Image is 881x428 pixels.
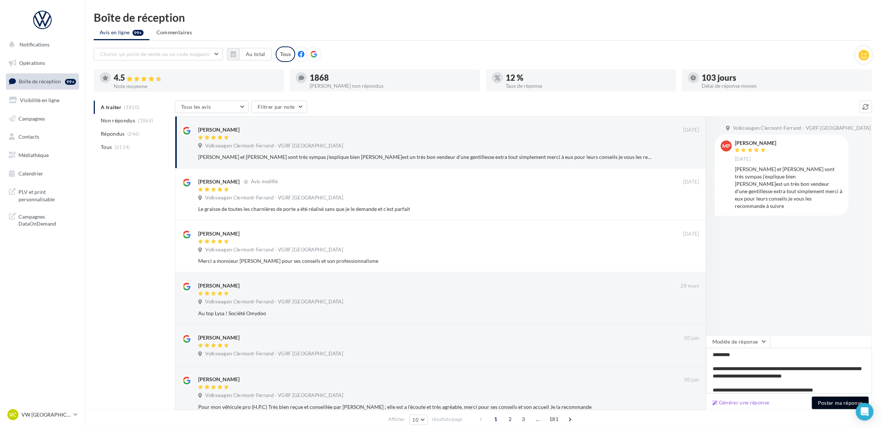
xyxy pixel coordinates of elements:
[702,83,866,88] div: Délai de réponse moyen
[205,299,343,305] span: Volkswagen Clermont-Ferrand - VGRF [GEOGRAPHIC_DATA]
[205,195,343,201] span: Volkswagen Clermont-Ferrand - VGRF [GEOGRAPHIC_DATA]
[10,411,17,418] span: VC
[506,83,670,88] div: Taux de réponse
[504,413,516,425] span: 2
[684,377,699,383] span: 30 juin
[94,48,223,60] button: Choisir un point de vente ou un code magasin
[115,144,130,150] span: (2114)
[4,184,80,206] a: PLV et print personnalisable
[251,101,307,113] button: Filtrer par note
[100,51,209,57] span: Choisir un point de vente ou un code magasin
[702,74,866,82] div: 103 jours
[240,48,272,60] button: Au total
[6,408,79,422] a: VC VW [GEOGRAPHIC_DATA]
[205,247,343,253] span: Volkswagen Clermont-Ferrand - VGRF [GEOGRAPHIC_DATA]
[198,257,651,265] div: Merci a monsieur [PERSON_NAME] pour ses conseils et son professionnalisme
[409,415,428,425] button: 10
[722,142,730,150] span: MP
[181,104,211,110] span: Tous les avis
[310,74,474,82] div: 1868
[175,101,249,113] button: Tous les avis
[18,212,76,227] span: Campagnes DataOnDemand
[198,403,651,411] div: Pour mon véhicule pro (H.P.C) Très bien reçue et conseillée par [PERSON_NAME] ; elle est a l'écou...
[127,131,140,137] span: (246)
[198,178,240,185] div: [PERSON_NAME]
[4,129,80,145] a: Contacts
[20,41,49,48] span: Notifications
[432,416,462,423] span: résultats/page
[227,48,272,60] button: Au total
[4,73,80,89] a: Boîte de réception99+
[198,230,240,237] div: [PERSON_NAME]
[65,79,76,85] div: 99+
[101,143,112,151] span: Tous
[413,417,419,423] span: 10
[4,166,80,181] a: Calendrier
[4,93,80,108] a: Visibilité en ligne
[198,310,651,317] div: Au top Lysa ! Société Omydoo
[735,156,751,163] span: [DATE]
[156,29,192,36] span: Commentaires
[681,283,699,289] span: 28 mars
[735,166,843,210] div: [PERSON_NAME] et [PERSON_NAME] sont très sympas j'explique bien [PERSON_NAME]est un très bon vend...
[18,115,45,121] span: Campagnes
[101,117,135,124] span: Non répondus
[856,403,874,421] div: Open Intercom Messenger
[735,140,776,146] div: [PERSON_NAME]
[506,74,670,82] div: 12 %
[20,97,59,103] span: Visibilité en ligne
[517,413,529,425] span: 3
[94,12,872,23] div: Boîte de réception
[21,411,70,418] p: VW [GEOGRAPHIC_DATA]
[389,416,405,423] span: Afficher
[18,133,39,140] span: Contacts
[683,127,699,133] span: [DATE]
[4,147,80,163] a: Médiathèque
[709,398,772,407] button: Générer une réponse
[198,126,240,133] div: [PERSON_NAME]
[684,335,699,342] span: 30 juin
[19,78,61,84] span: Boîte de réception
[198,153,651,161] div: [PERSON_NAME] et [PERSON_NAME] sont très sympas j'explique bien [PERSON_NAME]est un très bon vend...
[19,60,45,66] span: Opérations
[546,413,561,425] span: 181
[198,282,240,289] div: [PERSON_NAME]
[310,83,474,88] div: [PERSON_NAME] non répondus
[205,392,343,399] span: Volkswagen Clermont-Ferrand - VGRF [GEOGRAPHIC_DATA]
[683,231,699,237] span: [DATE]
[733,125,871,132] span: Volkswagen Clermont-Ferrand - VGRF [GEOGRAPHIC_DATA]
[18,152,49,158] span: Médiathèque
[138,118,154,123] span: (1868)
[101,130,125,138] span: Répondus
[4,55,80,71] a: Opérations
[683,179,699,185] span: [DATE]
[4,37,78,52] button: Notifications
[205,143,343,149] span: Volkswagen Clermont-Ferrand - VGRF [GEOGRAPHIC_DATA]
[18,187,76,203] span: PLV et print personnalisable
[114,84,278,89] div: Note moyenne
[4,209,80,230] a: Campagnes DataOnDemand
[18,170,43,177] span: Calendrier
[198,205,651,213] div: Le graisse de toutes les charnières de porte a été réalisé sans que je le demande et c'est parfait
[205,351,343,357] span: Volkswagen Clermont-Ferrand - VGRF [GEOGRAPHIC_DATA]
[114,74,278,82] div: 4.5
[706,335,770,348] button: Modèle de réponse
[198,334,240,341] div: [PERSON_NAME]
[276,46,295,62] div: Tous
[812,397,869,409] button: Poster ma réponse
[4,111,80,126] a: Campagnes
[198,376,240,383] div: [PERSON_NAME]
[490,413,502,425] span: 1
[532,413,544,425] span: ...
[251,179,278,185] span: Avis modifié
